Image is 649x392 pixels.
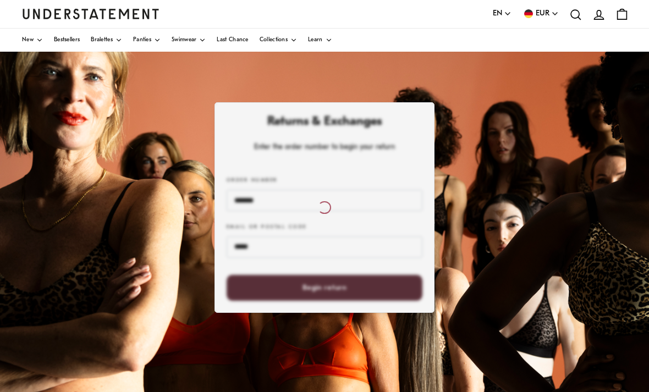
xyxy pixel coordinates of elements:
a: Bestsellers [54,29,80,52]
span: Panties [133,37,151,43]
button: EN [493,8,512,20]
a: Last Chance [217,29,248,52]
button: EUR [522,8,559,20]
span: New [22,37,34,43]
a: Understatement Homepage [22,9,159,19]
span: Last Chance [217,37,248,43]
span: Learn [308,37,323,43]
a: Bralettes [91,29,122,52]
span: EN [493,8,502,20]
a: Swimwear [172,29,206,52]
span: EUR [536,8,549,20]
a: New [22,29,43,52]
a: Panties [133,29,161,52]
a: Collections [260,29,297,52]
span: Bestsellers [54,37,80,43]
span: Collections [260,37,288,43]
a: Learn [308,29,332,52]
span: Bralettes [91,37,113,43]
span: Swimwear [172,37,196,43]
